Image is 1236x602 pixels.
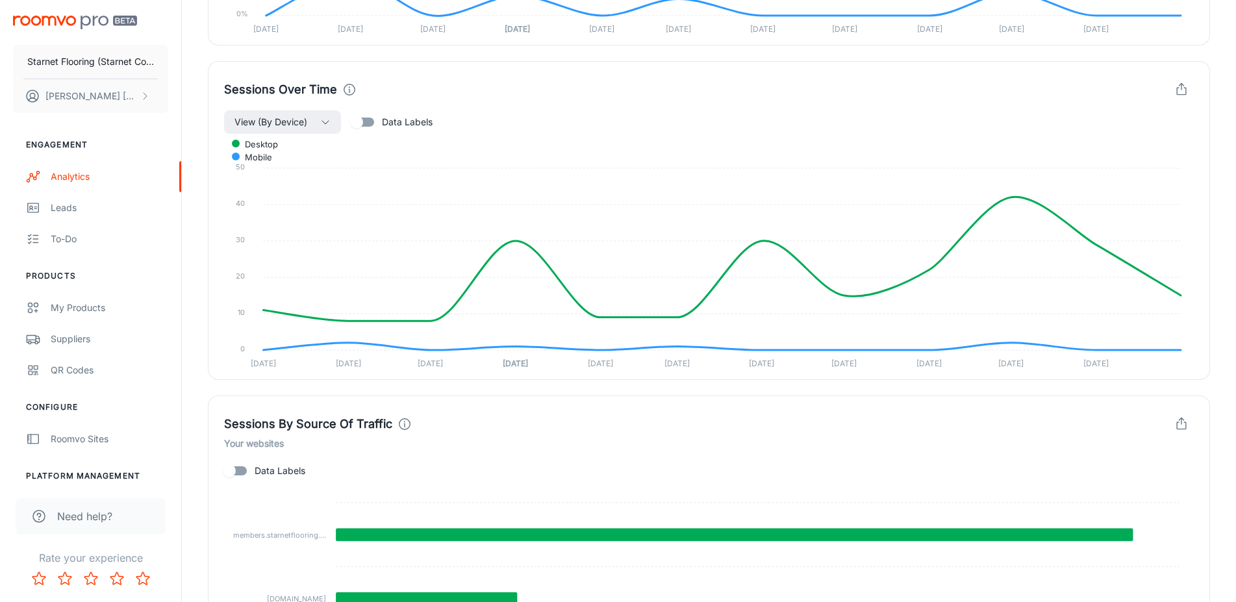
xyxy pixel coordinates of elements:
[51,363,168,377] div: QR Codes
[51,432,168,446] div: Roomvo Sites
[382,115,433,129] span: Data Labels
[236,199,245,208] tspan: 40
[589,24,614,34] tspan: [DATE]
[749,358,774,368] tspan: [DATE]
[51,169,168,184] div: Analytics
[27,55,154,69] p: Starnet Flooring (Starnet Commercial Flooring Inc)
[505,24,530,34] tspan: [DATE]
[253,24,279,34] tspan: [DATE]
[45,89,137,103] p: [PERSON_NAME] [PERSON_NAME]
[234,114,307,130] span: View (By Device)
[224,81,337,99] h4: Sessions Over Time
[236,162,245,171] tspan: 50
[13,79,168,113] button: [PERSON_NAME] [PERSON_NAME]
[251,358,276,368] tspan: [DATE]
[238,308,245,317] tspan: 10
[235,151,272,163] span: mobile
[26,566,52,592] button: Rate 1 star
[750,24,776,34] tspan: [DATE]
[236,271,245,281] tspan: 20
[664,358,690,368] tspan: [DATE]
[998,358,1024,368] tspan: [DATE]
[10,550,171,566] p: Rate your experience
[420,24,446,34] tspan: [DATE]
[233,531,326,540] tspan: members.starnetflooring....
[255,464,305,478] span: Data Labels
[336,358,361,368] tspan: [DATE]
[130,566,156,592] button: Rate 5 star
[588,358,613,368] tspan: [DATE]
[52,566,78,592] button: Rate 2 star
[104,566,130,592] button: Rate 4 star
[236,9,248,18] tspan: 0%
[236,235,245,244] tspan: 30
[57,508,112,524] span: Need help?
[51,332,168,346] div: Suppliers
[666,24,691,34] tspan: [DATE]
[51,232,168,246] div: To-do
[13,45,168,79] button: Starnet Flooring (Starnet Commercial Flooring Inc)
[224,110,341,134] button: View (By Device)
[418,358,443,368] tspan: [DATE]
[235,138,278,150] span: desktop
[1083,358,1109,368] tspan: [DATE]
[916,358,942,368] tspan: [DATE]
[51,201,168,215] div: Leads
[999,24,1024,34] tspan: [DATE]
[224,415,392,433] h4: Sessions By Source Of Traffic
[224,436,1194,451] h6: Your websites
[917,24,942,34] tspan: [DATE]
[78,566,104,592] button: Rate 3 star
[51,301,168,315] div: My Products
[1083,24,1109,34] tspan: [DATE]
[13,16,137,29] img: Roomvo PRO Beta
[831,358,857,368] tspan: [DATE]
[338,24,363,34] tspan: [DATE]
[240,344,245,353] tspan: 0
[503,358,528,368] tspan: [DATE]
[832,24,857,34] tspan: [DATE]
